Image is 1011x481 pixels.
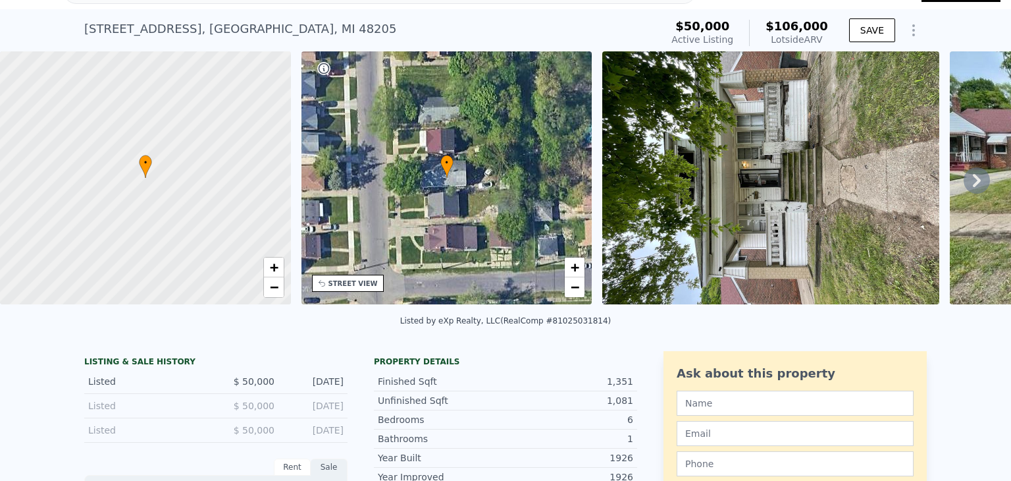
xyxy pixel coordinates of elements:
div: STREET VIEW [328,279,378,289]
div: Lotside ARV [765,33,828,46]
div: Property details [374,356,637,367]
div: • [440,155,454,178]
div: Listed [88,375,205,388]
a: Zoom in [264,258,284,277]
div: 1,081 [505,394,633,407]
div: [STREET_ADDRESS] , [GEOGRAPHIC_DATA] , MI 48205 [84,20,396,38]
span: $ 50,000 [234,401,274,411]
div: Year Built [378,451,505,465]
div: • [139,155,152,178]
a: Zoom out [565,277,584,297]
div: Bedrooms [378,413,505,426]
div: Bathrooms [378,432,505,445]
span: $50,000 [675,19,729,33]
div: [DATE] [285,375,344,388]
div: 1,351 [505,375,633,388]
div: Listed [88,399,205,412]
button: Show Options [900,17,927,43]
div: Rent [274,459,311,476]
a: Zoom out [264,277,284,297]
div: 1926 [505,451,633,465]
span: − [269,279,278,295]
div: 6 [505,413,633,426]
span: • [440,157,454,169]
input: Email [677,421,914,446]
input: Name [677,391,914,416]
div: [DATE] [285,424,344,437]
div: [DATE] [285,399,344,412]
img: Sale: 166801793 Parcel: 48520042 [602,51,939,304]
span: − [571,279,579,295]
div: 1 [505,432,633,445]
span: $106,000 [765,19,828,33]
div: Sale [311,459,348,476]
span: Active Listing [671,34,733,45]
button: SAVE [849,18,895,42]
div: Finished Sqft [378,375,505,388]
span: $ 50,000 [234,425,274,436]
span: $ 50,000 [234,376,274,387]
span: + [269,259,278,275]
div: Unfinished Sqft [378,394,505,407]
span: • [139,157,152,169]
input: Phone [677,451,914,476]
div: Listed [88,424,205,437]
div: LISTING & SALE HISTORY [84,356,348,370]
div: Listed by eXp Realty, LLC (RealComp #81025031814) [400,316,611,325]
div: Ask about this property [677,364,914,383]
span: + [571,259,579,275]
a: Zoom in [565,258,584,277]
